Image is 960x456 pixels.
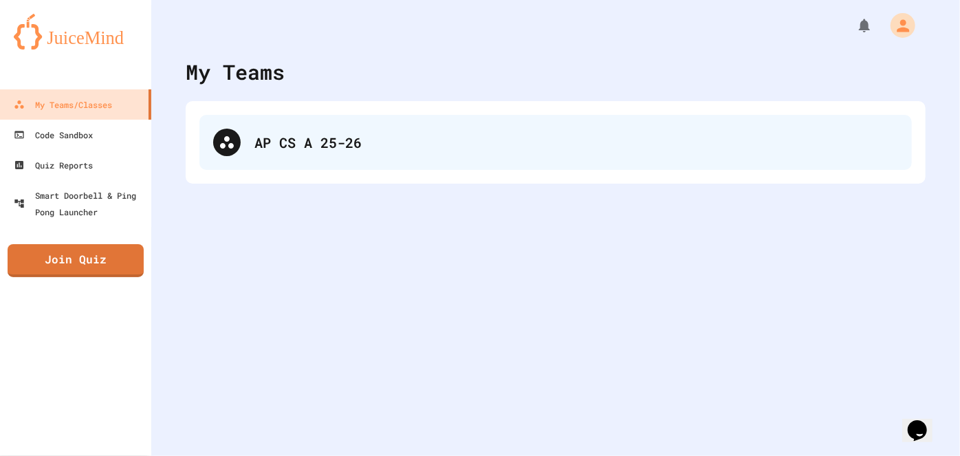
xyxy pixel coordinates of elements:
[186,56,285,87] div: My Teams
[14,127,93,143] div: Code Sandbox
[14,96,112,113] div: My Teams/Classes
[831,14,876,37] div: My Notifications
[14,14,138,50] img: logo-orange.svg
[14,157,93,173] div: Quiz Reports
[254,132,898,153] div: AP CS A 25-26
[199,115,912,170] div: AP CS A 25-26
[902,401,946,442] iframe: chat widget
[876,10,919,41] div: My Account
[14,187,146,220] div: Smart Doorbell & Ping Pong Launcher
[8,244,144,277] a: Join Quiz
